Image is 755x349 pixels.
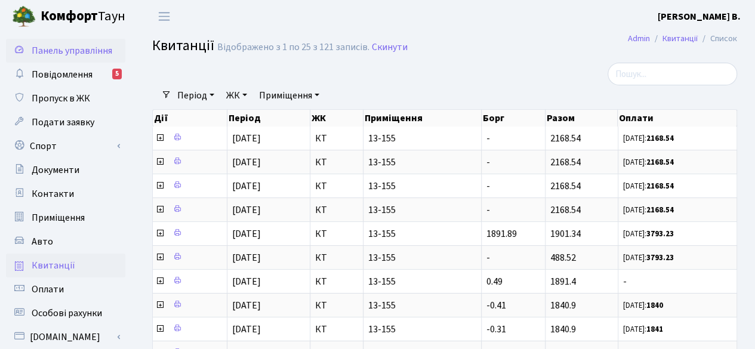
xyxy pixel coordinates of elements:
[6,39,125,63] a: Панель управління
[6,254,125,277] a: Квитанції
[172,85,219,106] a: Період
[368,229,476,239] span: 13-155
[217,42,369,53] div: Відображено з 1 по 25 з 121 записів.
[32,307,102,320] span: Особові рахунки
[32,163,79,177] span: Документи
[623,324,663,335] small: [DATE]:
[315,229,358,239] span: КТ
[149,7,179,26] button: Переключити навігацію
[32,68,93,81] span: Повідомлення
[6,63,125,87] a: Повідомлення5
[232,132,261,145] span: [DATE]
[368,205,476,215] span: 13-155
[646,252,674,263] b: 3793.23
[32,44,112,57] span: Панель управління
[315,205,358,215] span: КТ
[486,203,490,217] span: -
[232,156,261,169] span: [DATE]
[315,301,358,310] span: КТ
[315,134,358,143] span: КТ
[546,110,618,126] th: Разом
[232,227,261,240] span: [DATE]
[41,7,125,27] span: Таун
[232,180,261,193] span: [DATE]
[232,203,261,217] span: [DATE]
[6,182,125,206] a: Контакти
[315,253,358,262] span: КТ
[658,10,741,24] a: [PERSON_NAME] В.
[486,323,506,336] span: -0.31
[618,110,737,126] th: Оплати
[6,158,125,182] a: Документи
[623,133,674,144] small: [DATE]:
[623,252,674,263] small: [DATE]:
[368,134,476,143] span: 13-155
[486,251,490,264] span: -
[486,299,506,312] span: -0.41
[368,181,476,191] span: 13-155
[623,277,732,286] span: -
[32,235,53,248] span: Авто
[315,181,358,191] span: КТ
[646,300,663,311] b: 1840
[482,110,546,126] th: Борг
[623,300,663,311] small: [DATE]:
[646,157,674,168] b: 2168.54
[658,10,741,23] b: [PERSON_NAME] В.
[227,110,310,126] th: Період
[623,157,674,168] small: [DATE]:
[32,211,85,224] span: Приміщення
[646,133,674,144] b: 2168.54
[32,116,94,129] span: Подати заявку
[486,275,503,288] span: 0.49
[315,157,358,167] span: КТ
[232,251,261,264] span: [DATE]
[486,132,490,145] span: -
[368,301,476,310] span: 13-155
[486,156,490,169] span: -
[363,110,482,126] th: Приміщення
[550,323,576,336] span: 1840.9
[550,156,581,169] span: 2168.54
[372,42,408,53] a: Скинути
[12,5,36,29] img: logo.png
[254,85,324,106] a: Приміщення
[41,7,98,26] b: Комфорт
[32,92,90,105] span: Пропуск в ЖК
[550,275,576,288] span: 1891.4
[152,35,214,56] span: Квитанції
[232,275,261,288] span: [DATE]
[368,253,476,262] span: 13-155
[646,181,674,192] b: 2168.54
[6,110,125,134] a: Подати заявку
[310,110,363,126] th: ЖК
[698,32,737,45] li: Список
[32,283,64,296] span: Оплати
[623,205,674,215] small: [DATE]:
[6,301,125,325] a: Особові рахунки
[662,32,698,45] a: Квитанції
[32,187,74,200] span: Контакти
[623,228,674,239] small: [DATE]:
[6,87,125,110] a: Пропуск в ЖК
[550,180,581,193] span: 2168.54
[221,85,252,106] a: ЖК
[112,69,122,79] div: 5
[550,227,581,240] span: 1901.34
[6,325,125,349] a: [DOMAIN_NAME]
[550,251,576,264] span: 488.52
[646,324,663,335] b: 1841
[550,132,581,145] span: 2168.54
[368,325,476,334] span: 13-155
[6,277,125,301] a: Оплати
[623,181,674,192] small: [DATE]:
[6,134,125,158] a: Спорт
[610,26,755,51] nav: breadcrumb
[315,277,358,286] span: КТ
[486,180,490,193] span: -
[232,323,261,336] span: [DATE]
[646,205,674,215] b: 2168.54
[315,325,358,334] span: КТ
[646,228,674,239] b: 3793.23
[153,110,227,126] th: Дії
